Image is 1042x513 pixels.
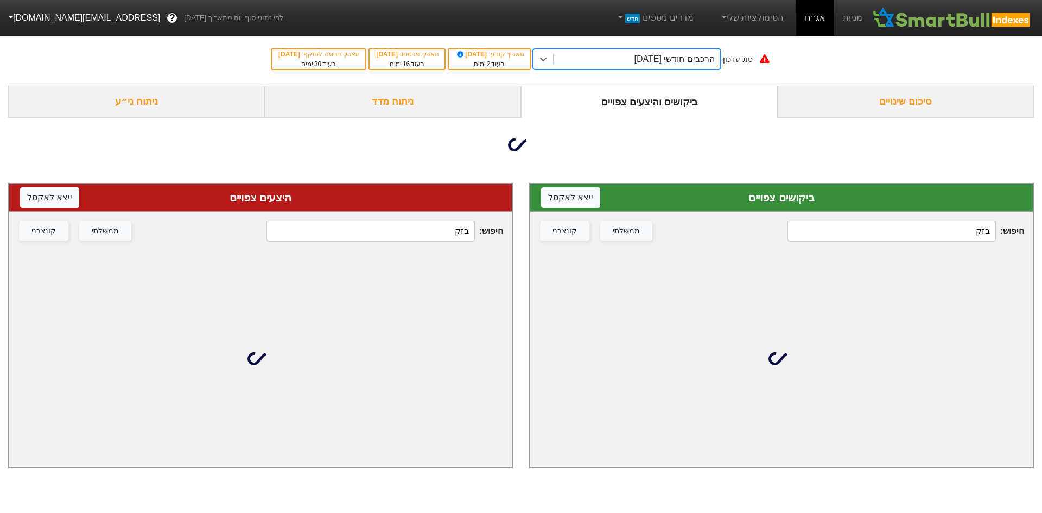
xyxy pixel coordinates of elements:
[487,60,491,68] span: 2
[768,346,795,372] img: loading...
[278,50,302,58] span: [DATE]
[600,221,652,241] button: ממשלתי
[723,54,753,65] div: סוג עדכון
[787,221,1024,242] span: חיפוש :
[613,225,640,237] div: ממשלתי
[184,12,283,23] span: לפי נתוני סוף יום מתאריך [DATE]
[787,221,996,242] input: 126 רשומות...
[634,53,714,66] div: הרכבים חודשי [DATE]
[375,49,439,59] div: תאריך פרסום :
[265,86,522,118] div: ניתוח מדד
[8,86,265,118] div: ניתוח ני״ע
[541,187,600,208] button: ייצא לאקסל
[266,221,475,242] input: 447 רשומות...
[541,189,1022,206] div: ביקושים צפויים
[19,221,68,241] button: קונצרני
[31,225,56,237] div: קונצרני
[376,50,399,58] span: [DATE]
[521,86,778,118] div: ביקושים והיצעים צפויים
[540,221,589,241] button: קונצרני
[247,346,274,372] img: loading...
[625,14,640,23] span: חדש
[266,221,503,242] span: חיפוש :
[277,49,360,59] div: תאריך כניסה לתוקף :
[403,60,410,68] span: 16
[314,60,321,68] span: 30
[455,50,489,58] span: [DATE]
[778,86,1034,118] div: סיכום שינויים
[454,49,524,59] div: תאריך קובע :
[277,59,360,69] div: בעוד ימים
[92,225,119,237] div: ממשלתי
[552,225,577,237] div: קונצרני
[715,7,788,29] a: הסימולציות שלי
[20,189,501,206] div: היצעים צפויים
[169,11,175,26] span: ?
[375,59,439,69] div: בעוד ימים
[20,187,79,208] button: ייצא לאקסל
[508,132,534,158] img: loading...
[79,221,131,241] button: ממשלתי
[612,7,698,29] a: מדדים נוספיםחדש
[454,59,524,69] div: בעוד ימים
[871,7,1033,29] img: SmartBull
